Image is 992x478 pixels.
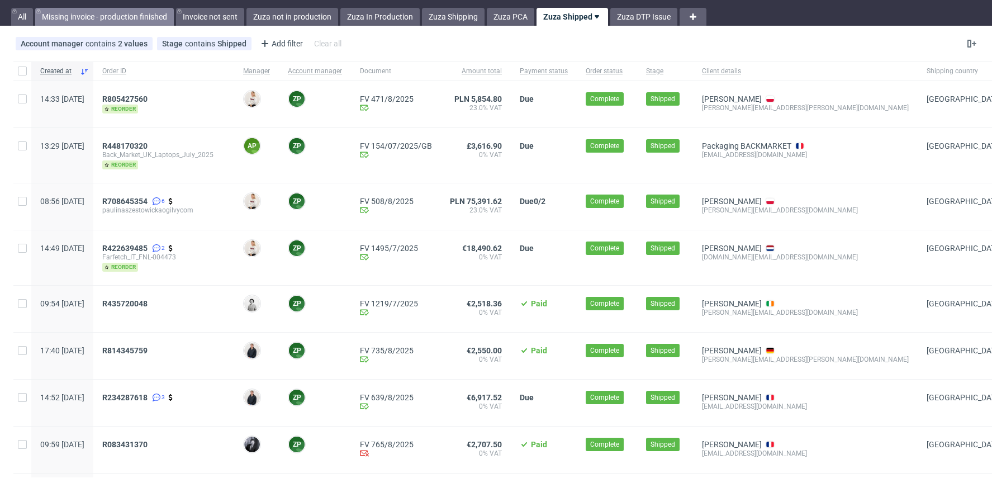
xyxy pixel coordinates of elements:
a: FV 1219/7/2025 [360,299,432,308]
a: Zuza In Production [340,8,420,26]
div: [PERSON_NAME][EMAIL_ADDRESS][PERSON_NAME][DOMAIN_NAME] [702,355,909,364]
span: Account manager [21,39,86,48]
span: R083431370 [102,440,148,449]
span: £3,616.90 [467,141,502,150]
a: FV 508/8/2025 [360,197,432,206]
span: €6,917.52 [467,393,502,402]
a: FV 765/8/2025 [360,440,432,449]
figcaption: ZP [289,296,305,311]
span: R234287618 [102,393,148,402]
span: Stage [646,67,684,76]
span: reorder [102,263,138,272]
a: R083431370 [102,440,150,449]
div: [PERSON_NAME][EMAIL_ADDRESS][DOMAIN_NAME] [702,308,909,317]
figcaption: ZP [289,390,305,405]
span: 0% VAT [450,308,502,317]
span: 17:40 [DATE] [40,346,84,355]
span: R422639485 [102,244,148,253]
span: 2 [162,244,165,253]
span: contains [185,39,217,48]
a: Packaging BACKMARKET [702,141,791,150]
span: 08:56 [DATE] [40,197,84,206]
a: Zuza PCA [487,8,534,26]
span: 0% VAT [450,402,502,411]
span: R805427560 [102,94,148,103]
span: Document [360,67,432,76]
a: [PERSON_NAME] [702,393,762,402]
span: €2,707.50 [467,440,502,449]
span: R814345759 [102,346,148,355]
span: R708645354 [102,197,148,206]
span: Due [520,244,534,253]
img: Mari Fok [244,240,260,256]
span: R448170320 [102,141,148,150]
figcaption: ZP [289,193,305,209]
span: Client details [702,67,909,76]
img: Mari Fok [244,91,260,107]
span: Account manager [288,67,342,76]
span: Payment status [520,67,568,76]
a: FV 639/8/2025 [360,393,432,402]
span: 13:29 [DATE] [40,141,84,150]
span: Paid [531,440,547,449]
span: Amount total [450,67,502,76]
span: Farfetch_IT_FNL-004473 [102,253,225,262]
a: [PERSON_NAME] [702,94,762,103]
span: Due [520,393,534,402]
a: [PERSON_NAME] [702,244,762,253]
span: 14:49 [DATE] [40,244,84,253]
span: Paid [531,346,547,355]
a: Zuza Shipped [537,8,608,26]
figcaption: ZP [289,343,305,358]
span: Shipped [651,392,675,403]
span: Complete [590,196,619,206]
span: €2,518.36 [467,299,502,308]
span: PLN 5,854.80 [454,94,502,103]
a: R708645354 [102,197,150,206]
span: 23.0% VAT [450,206,502,215]
span: Complete [590,346,619,356]
a: 3 [150,393,165,402]
div: Add filter [256,35,305,53]
a: R422639485 [102,244,150,253]
div: [PERSON_NAME][EMAIL_ADDRESS][DOMAIN_NAME] [702,206,909,215]
div: [PERSON_NAME][EMAIL_ADDRESS][PERSON_NAME][DOMAIN_NAME] [702,103,909,112]
span: Manager [243,67,270,76]
span: 0/2 [534,197,545,206]
span: 0% VAT [450,150,502,159]
a: 2 [150,244,165,253]
a: R435720048 [102,299,150,308]
div: [EMAIL_ADDRESS][DOMAIN_NAME] [702,449,909,458]
img: Philippe Dubuy [244,437,260,452]
img: Adrian Margula [244,343,260,358]
span: Order status [586,67,628,76]
span: 0% VAT [450,449,502,458]
div: [EMAIL_ADDRESS][DOMAIN_NAME] [702,150,909,159]
span: 3 [162,393,165,402]
span: Stage [162,39,185,48]
a: [PERSON_NAME] [702,440,762,449]
span: 6 [162,197,165,206]
span: Complete [590,141,619,151]
span: 0% VAT [450,253,502,262]
span: Complete [590,392,619,403]
a: Zuza not in production [246,8,338,26]
a: [PERSON_NAME] [702,197,762,206]
a: FV 154/07/2025/GB [360,141,432,150]
img: Dudek Mariola [244,296,260,311]
span: Shipped [651,141,675,151]
span: €18,490.62 [462,244,502,253]
span: reorder [102,160,138,169]
a: R814345759 [102,346,150,355]
a: All [11,8,33,26]
span: Back_Market_UK_Laptops_July_2025 [102,150,225,159]
a: R234287618 [102,393,150,402]
a: R805427560 [102,94,150,103]
span: 09:59 [DATE] [40,440,84,449]
img: Adrian Margula [244,390,260,405]
figcaption: AP [244,138,260,154]
span: reorder [102,105,138,113]
span: 23.0% VAT [450,103,502,112]
span: 14:33 [DATE] [40,94,84,103]
figcaption: ZP [289,240,305,256]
